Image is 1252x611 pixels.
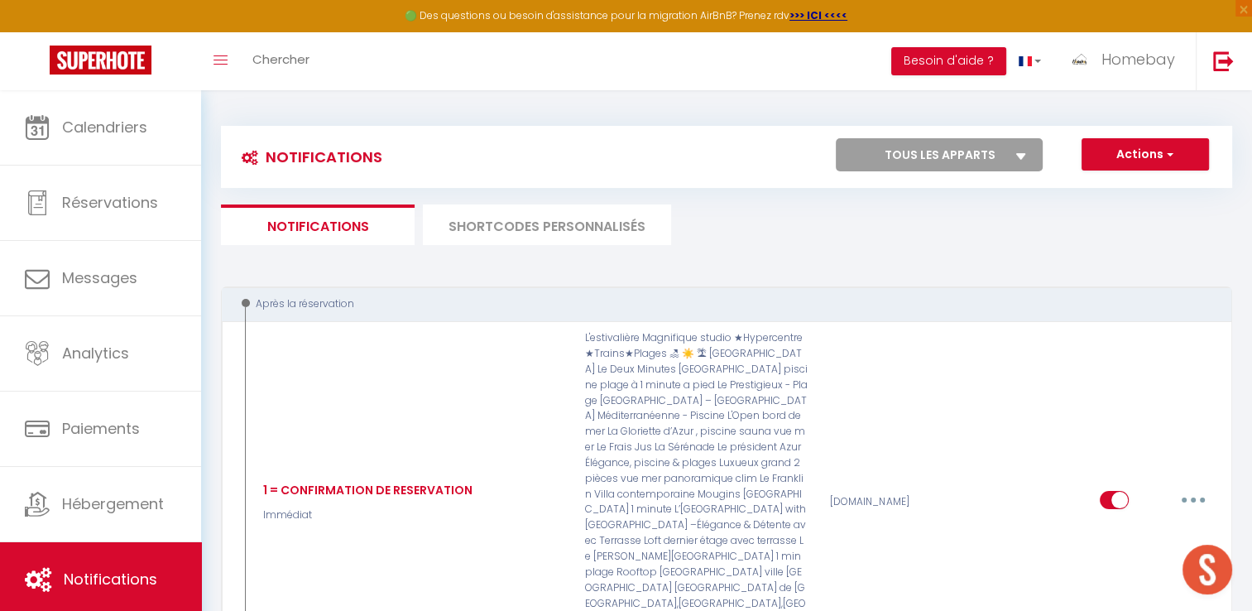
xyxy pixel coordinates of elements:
[237,296,1197,312] div: Après la réservation
[62,418,140,439] span: Paiements
[240,32,322,90] a: Chercher
[1082,138,1209,171] button: Actions
[1101,49,1175,70] span: Homebay
[259,481,472,499] div: 1 = CONFIRMATION DE RESERVATION
[259,508,472,523] p: Immédiat
[62,343,129,363] span: Analytics
[62,267,137,288] span: Messages
[62,192,158,213] span: Réservations
[221,204,415,245] li: Notifications
[62,493,164,514] span: Hébergement
[62,117,147,137] span: Calendriers
[233,138,382,176] h3: Notifications
[423,204,671,245] li: SHORTCODES PERSONNALISÉS
[891,47,1006,75] button: Besoin d'aide ?
[1182,545,1232,594] div: Ouvrir le chat
[252,51,309,68] span: Chercher
[64,569,157,589] span: Notifications
[1213,51,1234,71] img: logout
[1066,47,1091,72] img: ...
[1053,32,1196,90] a: ... Homebay
[789,8,847,22] a: >>> ICI <<<<
[50,46,151,75] img: Super Booking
